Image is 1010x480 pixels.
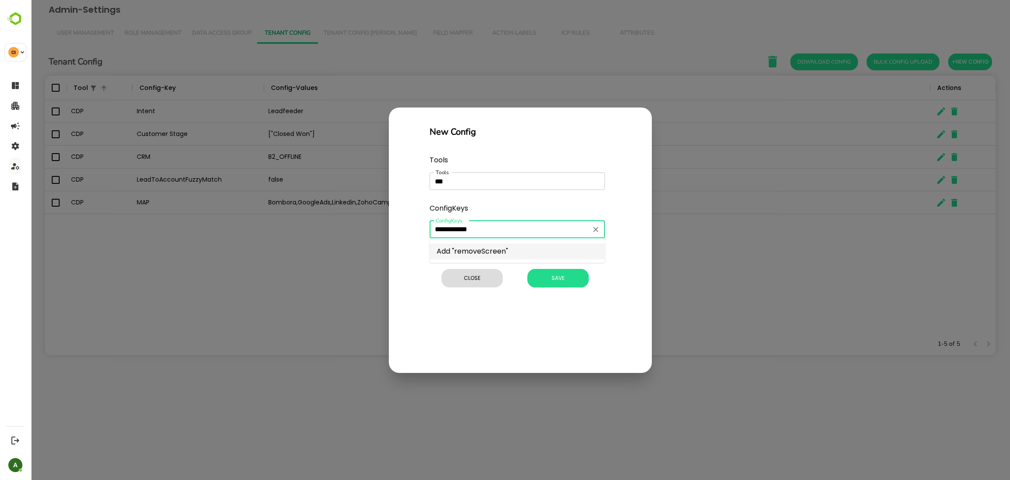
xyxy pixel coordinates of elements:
button: Close [411,269,472,287]
span: Close [415,272,468,284]
label: ConfigKeys [399,203,487,214]
button: Logout [9,434,21,446]
div: CI [8,47,19,57]
button: Save [497,269,558,287]
label: Tools [399,155,487,165]
span: Save [501,272,554,284]
h2: New Config [399,125,445,139]
li: Add "removeScreen" [399,244,574,259]
button: Clear [559,223,571,236]
img: BambooboxLogoMark.f1c84d78b4c51b1a7b5f700c9845e183.svg [4,11,27,27]
div: A [8,458,22,472]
